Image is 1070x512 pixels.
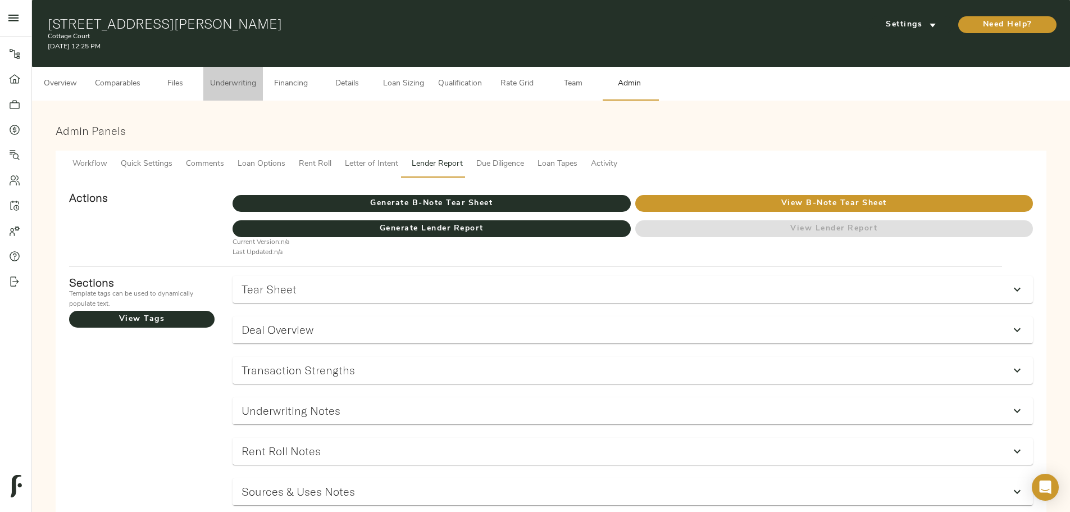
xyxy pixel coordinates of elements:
button: View B-Note Tear Sheet [635,195,1033,212]
div: Transaction Strengths [233,357,1033,384]
span: Activity [591,157,617,171]
span: Settings [880,18,942,32]
div: Open Intercom Messenger [1032,474,1059,501]
strong: Actions [69,191,108,205]
div: Sources & Uses Notes [233,478,1033,505]
button: Need Help? [958,16,1057,33]
p: [DATE] 12:25 PM [48,42,719,52]
span: Need Help? [969,18,1045,32]
span: Generate Lender Report [233,222,630,236]
span: Team [552,77,594,91]
h1: [STREET_ADDRESS][PERSON_NAME] [48,16,719,31]
p: Last Updated: n/a [233,247,630,257]
div: Underwriting Notes [233,397,1033,424]
button: View Tags [69,311,215,328]
span: Underwriting [210,77,256,91]
div: Rent Roll Notes [233,438,1033,465]
span: Qualification [438,77,482,91]
span: Rent Roll [299,157,331,171]
button: Generate Lender Report [233,220,630,237]
h3: Rent Roll Notes [242,445,321,457]
p: Current Version: n/a [233,237,630,247]
span: Rate Grid [495,77,538,91]
span: Generate B-Note Tear Sheet [233,197,630,211]
span: View Tags [69,312,215,327]
span: Comments [186,157,224,171]
h3: Transaction Strengths [242,364,355,377]
span: Workflow [72,157,107,171]
div: Deal Overview [233,316,1033,343]
span: Loan Options [238,157,285,171]
span: Loan Sizing [382,77,425,91]
span: Comparables [95,77,140,91]
h3: Deal Overview [242,323,313,336]
h3: Admin Panels [56,124,1046,137]
div: Tear Sheet [233,276,1033,303]
h3: Underwriting Notes [242,404,340,417]
span: Due Diligence [476,157,524,171]
span: Financing [270,77,312,91]
button: Generate B-Note Tear Sheet [233,195,630,212]
span: Admin [608,77,650,91]
span: Lender Report [412,157,463,171]
h3: Sources & Uses Notes [242,485,355,498]
span: Files [154,77,197,91]
img: logo [11,475,22,497]
span: Details [326,77,368,91]
button: Settings [869,16,953,33]
h3: Tear Sheet [242,283,297,296]
p: Template tags can be used to dynamically populate text. [69,289,215,309]
strong: Sections [69,275,114,289]
span: View B-Note Tear Sheet [635,197,1033,211]
span: Letter of Intent [345,157,398,171]
span: Quick Settings [121,157,172,171]
p: Cottage Court [48,31,719,42]
span: Loan Tapes [538,157,577,171]
span: Overview [39,77,81,91]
